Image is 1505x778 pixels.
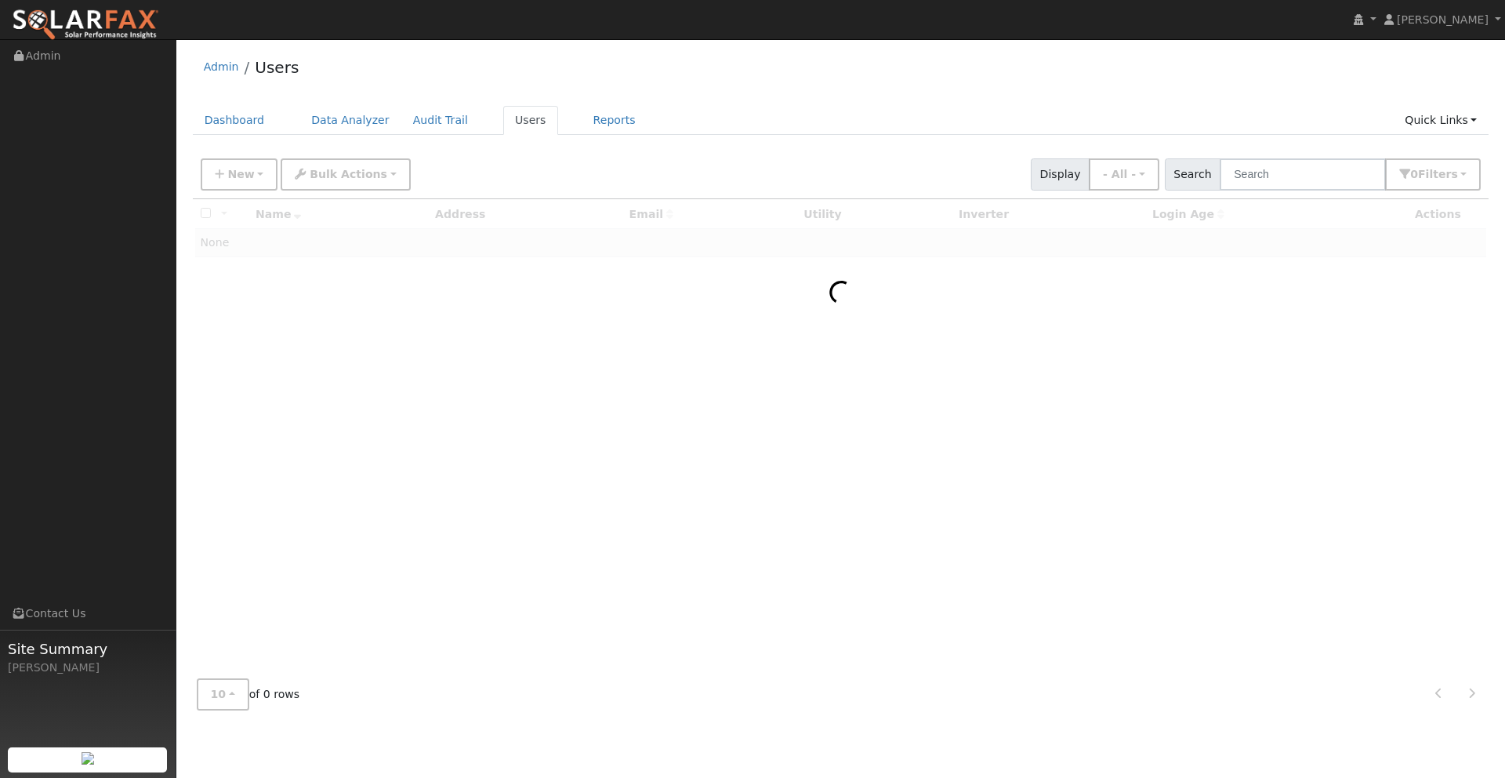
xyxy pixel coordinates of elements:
[503,106,558,135] a: Users
[197,678,249,711] button: 10
[1385,158,1481,191] button: 0Filters
[1089,158,1159,191] button: - All -
[582,106,647,135] a: Reports
[201,158,278,191] button: New
[1031,158,1090,191] span: Display
[211,688,227,700] span: 10
[8,660,168,676] div: [PERSON_NAME]
[227,168,254,180] span: New
[8,638,168,660] span: Site Summary
[197,678,300,711] span: of 0 rows
[1220,158,1386,191] input: Search
[401,106,480,135] a: Audit Trail
[281,158,410,191] button: Bulk Actions
[12,9,159,42] img: SolarFax
[255,58,299,77] a: Users
[1165,158,1220,191] span: Search
[1397,13,1489,26] span: [PERSON_NAME]
[82,752,94,765] img: retrieve
[299,106,401,135] a: Data Analyzer
[1451,168,1457,180] span: s
[193,106,277,135] a: Dashboard
[1393,106,1489,135] a: Quick Links
[204,60,239,73] a: Admin
[1418,168,1458,180] span: Filter
[310,168,387,180] span: Bulk Actions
